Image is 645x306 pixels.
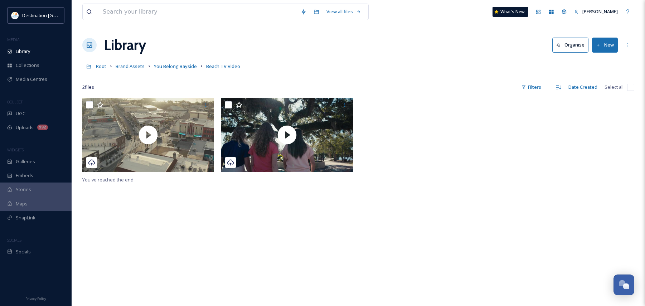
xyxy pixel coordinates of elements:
[552,38,588,52] button: Organise
[7,147,24,152] span: WIDGETS
[565,80,601,94] div: Date Created
[154,63,197,69] span: You Belong Bayside
[82,98,214,172] img: thumbnail
[571,5,621,19] a: [PERSON_NAME]
[16,110,25,117] span: UGC
[25,294,46,302] a: Privacy Policy
[493,7,528,17] a: What's New
[16,248,31,255] span: Socials
[552,38,592,52] a: Organise
[99,4,297,20] input: Search your library
[37,125,48,130] div: 992
[16,200,28,207] span: Maps
[221,98,353,172] img: thumbnail
[16,76,47,83] span: Media Centres
[605,84,624,91] span: Select all
[518,80,545,94] div: Filters
[116,63,145,69] span: Brand Assets
[104,34,146,56] a: Library
[16,158,35,165] span: Galleries
[16,186,31,193] span: Stories
[11,12,19,19] img: download.png
[323,5,365,19] a: View all files
[16,124,34,131] span: Uploads
[16,62,39,69] span: Collections
[25,296,46,301] span: Privacy Policy
[16,48,30,55] span: Library
[7,99,23,105] span: COLLECT
[206,62,240,71] a: Beach TV Video
[82,176,134,183] span: You've reached the end
[96,63,106,69] span: Root
[82,84,94,91] span: 2 file s
[16,214,35,221] span: SnapLink
[22,12,93,19] span: Destination [GEOGRAPHIC_DATA]
[582,8,618,15] span: [PERSON_NAME]
[116,62,145,71] a: Brand Assets
[16,172,33,179] span: Embeds
[7,237,21,243] span: SOCIALS
[206,63,240,69] span: Beach TV Video
[154,62,197,71] a: You Belong Bayside
[7,37,20,42] span: MEDIA
[614,275,634,295] button: Open Chat
[96,62,106,71] a: Root
[592,38,618,52] button: New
